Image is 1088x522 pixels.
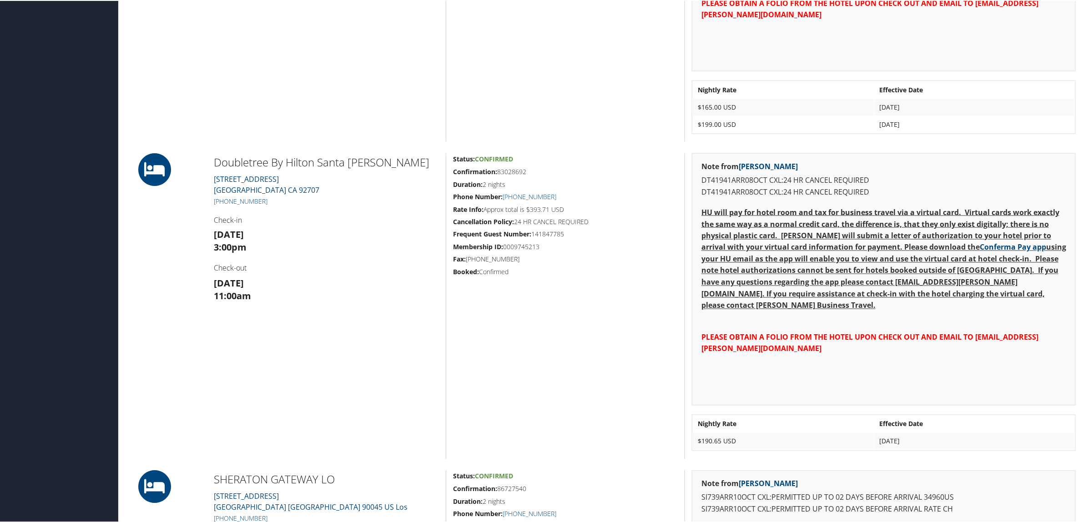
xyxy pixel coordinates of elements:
strong: Phone Number: [453,191,503,200]
strong: Booked: [453,267,479,276]
strong: Confirmation: [453,166,497,175]
span: Confirmed [475,471,513,480]
th: Nightly Rate [693,81,874,97]
p: SI739ARR10OCT CXL:PERMITTED UP TO 02 DAYS BEFORE ARRIVAL 34960US SI739ARR10OCT CXL:PERMITTED UP T... [701,491,1066,514]
strong: Duration: [453,179,483,188]
h5: [PHONE_NUMBER] [453,254,678,263]
strong: [DATE] [214,228,244,240]
strong: Rate Info: [453,204,484,213]
h5: 83028692 [453,166,678,176]
a: [STREET_ADDRESS][GEOGRAPHIC_DATA] CA 92707 [214,173,319,194]
strong: Note from [701,161,798,171]
td: $199.00 USD [693,115,874,132]
td: [DATE] [875,432,1074,449]
h5: 2 nights [453,497,678,506]
h2: Doubletree By Hilton Santa [PERSON_NAME] [214,154,439,169]
th: Nightly Rate [693,415,874,432]
h5: Confirmed [453,267,678,276]
strong: Duration: [453,497,483,505]
strong: HU will pay for hotel room and tax for business travel via a virtual card. Virtual cards work exa... [701,206,1066,310]
a: [PHONE_NUMBER] [214,513,267,522]
h4: Check-in [214,214,439,224]
strong: Note from [701,478,798,488]
strong: Status: [453,471,475,480]
p: DT41941ARR08OCT CXL:24 HR CANCEL REQUIRED DT41941ARR08OCT CXL:24 HR CANCEL REQUIRED [701,174,1066,197]
a: [STREET_ADDRESS][GEOGRAPHIC_DATA] [GEOGRAPHIC_DATA] 90045 US Los [214,491,408,512]
strong: Frequent Guest Number: [453,229,531,238]
a: [PERSON_NAME] [739,161,798,171]
td: [DATE] [875,115,1074,132]
td: $190.65 USD [693,432,874,449]
strong: Cancellation Policy: [453,216,514,225]
a: [PHONE_NUMBER] [503,191,556,200]
a: [PHONE_NUMBER] [503,509,556,517]
strong: Status: [453,154,475,162]
h5: 141847785 [453,229,678,238]
strong: 11:00am [214,289,251,301]
h5: 24 HR CANCEL REQUIRED [453,216,678,226]
strong: Phone Number: [453,509,503,517]
th: Effective Date [875,81,1074,97]
span: PLEASE OBTAIN A FOLIO FROM THE HOTEL UPON CHECK OUT AND EMAIL TO [EMAIL_ADDRESS][PERSON_NAME][DOM... [701,331,1038,353]
h5: 2 nights [453,179,678,188]
h5: 0009745213 [453,242,678,251]
td: $165.00 USD [693,98,874,115]
span: Confirmed [475,154,513,162]
td: [DATE] [875,98,1074,115]
h5: Approx total is $393.71 USD [453,204,678,213]
h4: Check-out [214,262,439,272]
a: [PHONE_NUMBER] [214,196,267,205]
strong: Membership ID: [453,242,503,251]
th: Effective Date [875,415,1074,432]
h5: 86727540 [453,484,678,493]
h2: SHERATON GATEWAY LO [214,471,439,487]
strong: Confirmation: [453,484,497,492]
a: Conferma Pay app [980,241,1046,251]
strong: 3:00pm [214,241,247,253]
strong: Fax: [453,254,466,263]
strong: [DATE] [214,276,244,289]
a: [PERSON_NAME] [739,478,798,488]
